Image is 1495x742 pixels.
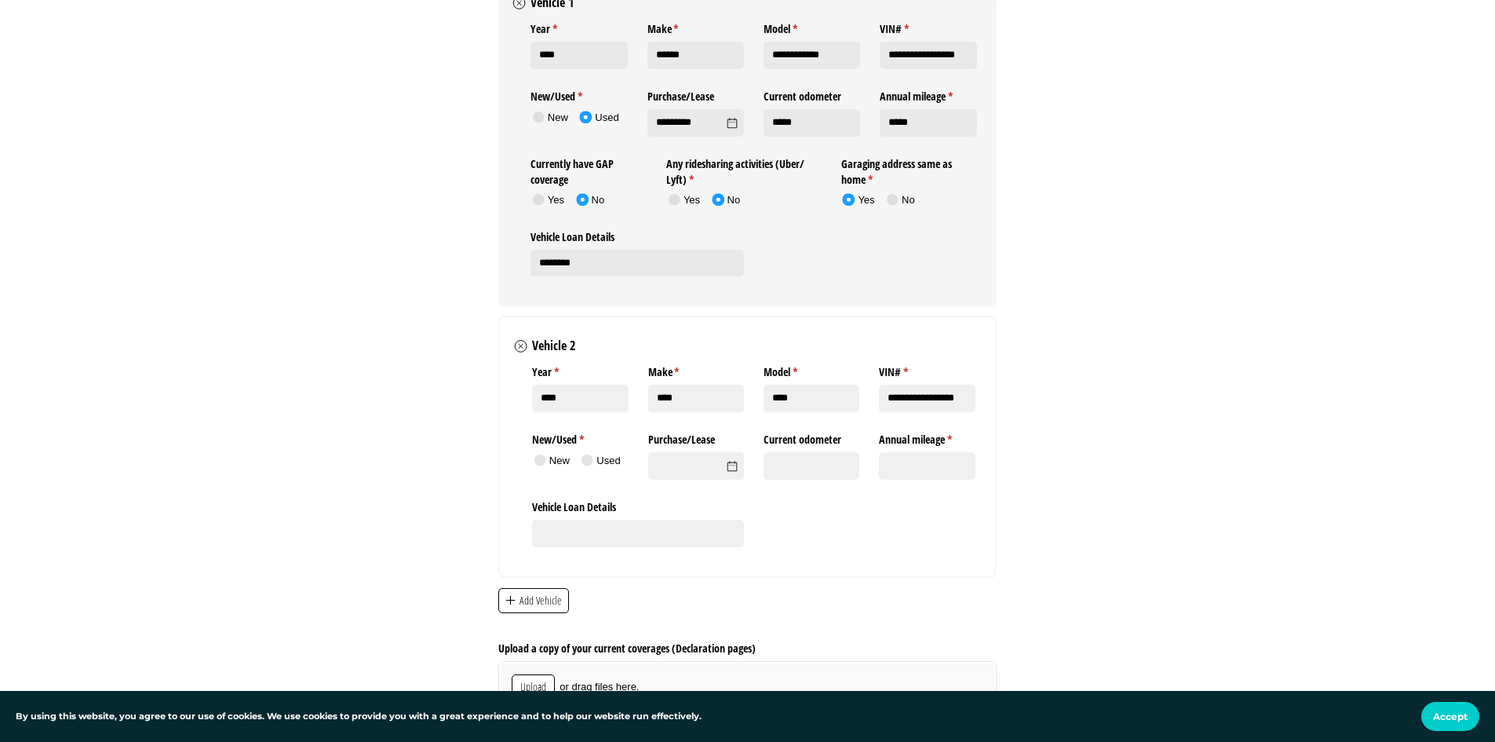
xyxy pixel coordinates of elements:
span: Accept [1433,711,1468,722]
p: By using this website, you agree to our use of cookies. We use cookies to provide you with a grea... [16,710,702,724]
label: Model [764,16,860,37]
span: Add Vehicle [519,592,563,609]
label: Current odometer [764,427,859,448]
label: Vehicle Loan Details [531,224,744,244]
label: Annual mileage [879,427,975,448]
label: Vehicle Loan Details [532,495,744,515]
div: Used [596,454,620,468]
label: Model [764,360,859,380]
div: New [548,111,568,125]
div: No [592,193,605,207]
div: No [902,193,915,207]
label: Annual mileage [880,84,976,104]
div: Used [595,111,618,125]
label: VIN# [879,360,975,380]
label: Year [532,360,628,380]
legend: New/​Used [532,427,628,448]
legend: Garaging address same as home [841,152,977,188]
span: Upload [520,678,547,696]
label: Purchase/​Lease [647,84,744,104]
button: Upload [512,674,555,700]
button: Add Vehicle [498,588,569,613]
label: Purchase/​Lease [648,427,744,448]
legend: New/​Used [531,84,627,104]
legend: Currently have GAP coverage [531,152,647,188]
div: Yes [548,193,564,207]
label: Make [647,16,744,37]
span: or drag files here. [560,680,639,694]
label: Current odometer [764,84,860,104]
h3: Vehicle 2 [532,337,575,354]
div: Yes [684,193,700,207]
div: Yes [858,193,874,207]
label: Year [531,16,627,37]
label: VIN# [880,16,976,37]
button: Accept [1421,702,1479,731]
button: Remove Vehicle 2 [512,338,530,356]
legend: Any ridesharing activities (Uber/​Lyft) [666,152,822,188]
label: Make [648,360,744,380]
div: New [549,454,570,468]
div: No [727,193,741,207]
label: Upload a copy of your current coverages (Declaration pages) [498,636,996,656]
